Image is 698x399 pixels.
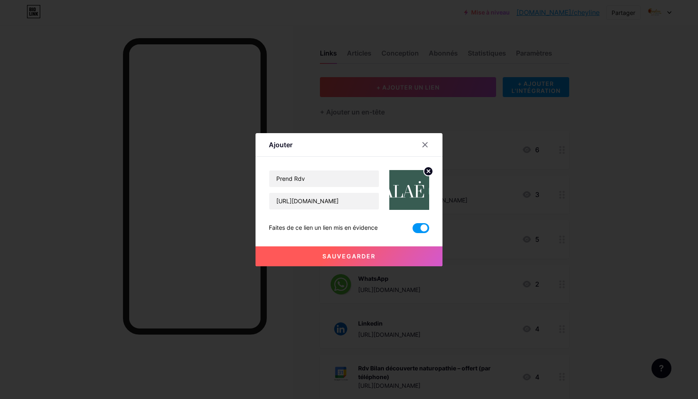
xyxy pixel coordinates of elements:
[269,141,292,149] font: Ajouter
[256,246,442,266] button: Sauvegarder
[269,170,379,187] input: Titre
[269,193,379,209] input: URL
[322,253,376,260] font: Sauvegarder
[269,224,378,231] font: Faites de ce lien un lien mis en évidence
[389,170,429,210] img: lien_vignette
